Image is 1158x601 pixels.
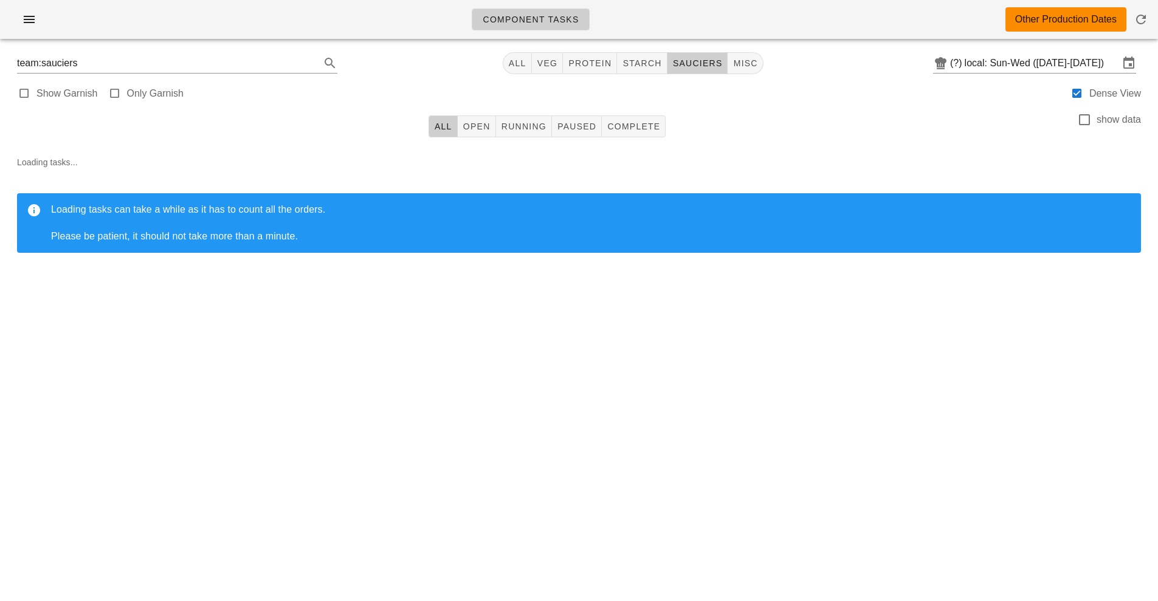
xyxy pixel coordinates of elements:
[950,57,965,69] div: (?)
[503,52,532,74] button: All
[51,203,1131,243] div: Loading tasks can take a while as it has to count all the orders. Please be patient, it should no...
[7,146,1151,272] div: Loading tasks...
[607,122,660,131] span: Complete
[557,122,596,131] span: Paused
[127,88,184,100] label: Only Garnish
[1097,114,1141,126] label: show data
[501,122,546,131] span: Running
[1089,88,1141,100] label: Dense View
[463,122,491,131] span: Open
[532,52,563,74] button: veg
[36,88,98,100] label: Show Garnish
[434,122,452,131] span: All
[508,58,526,68] span: All
[552,115,602,137] button: Paused
[602,115,666,137] button: Complete
[728,52,763,74] button: misc
[472,9,589,30] a: Component Tasks
[622,58,661,68] span: starch
[429,115,458,137] button: All
[1015,12,1117,27] div: Other Production Dates
[563,52,617,74] button: protein
[672,58,723,68] span: sauciers
[482,15,579,24] span: Component Tasks
[732,58,757,68] span: misc
[496,115,552,137] button: Running
[537,58,558,68] span: veg
[667,52,728,74] button: sauciers
[458,115,496,137] button: Open
[617,52,667,74] button: starch
[568,58,612,68] span: protein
